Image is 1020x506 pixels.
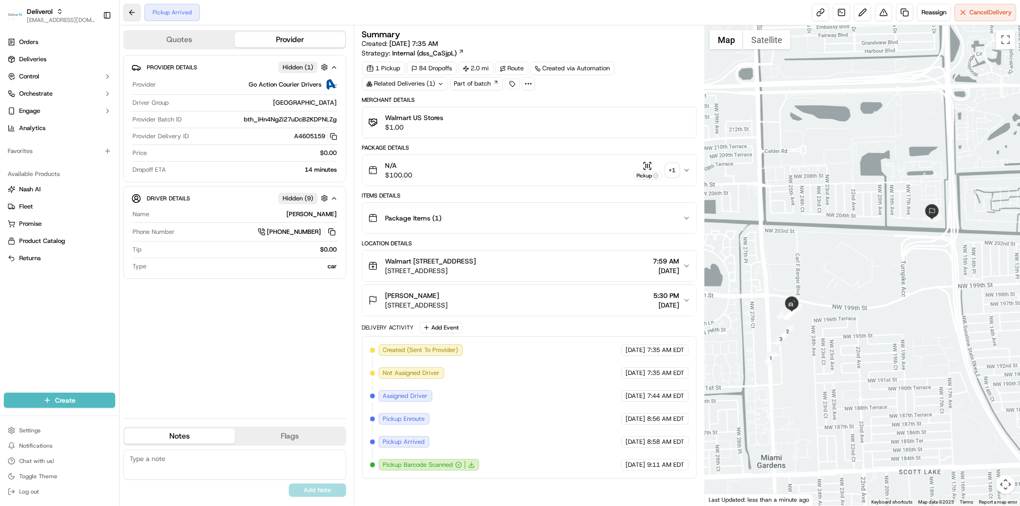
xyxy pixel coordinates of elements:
span: 8:58 AM EDT [647,438,684,446]
img: 1736555255976-a54dd68f-1ca7-489b-9aae-adbdc363a1c4 [19,149,27,156]
span: [STREET_ADDRESS] [385,266,476,275]
button: Package Items (1) [362,203,696,233]
span: Pickup Enroute [383,415,425,423]
button: [EMAIL_ADDRESS][DOMAIN_NAME] [27,16,95,24]
button: CancelDelivery [954,4,1016,21]
span: Map data ©2025 [918,499,954,505]
button: Pickup [633,161,662,180]
span: Driver Group [132,99,169,107]
a: Internal (dss_CaSjpL) [393,48,464,58]
a: Report a map error [979,499,1017,505]
button: Control [4,69,115,84]
a: Promise [8,220,111,228]
div: Past conversations [10,124,64,132]
span: 5:30 PM [653,291,679,300]
span: bth_iHn4NgZi27uDcB2KDPNLZg [244,115,337,124]
div: Package Details [362,144,697,152]
a: Returns [8,254,111,263]
span: Cancel Delivery [969,8,1012,17]
span: Walmart [STREET_ADDRESS] [385,256,476,266]
span: [DATE] [85,174,104,182]
div: + 1 [666,164,679,177]
a: [PHONE_NUMBER] [258,227,337,237]
button: Pickup+1 [633,161,679,180]
img: 1736555255976-a54dd68f-1ca7-489b-9aae-adbdc363a1c4 [10,91,27,109]
div: 5 [778,307,790,319]
span: Orders [19,38,38,46]
div: Pickup [633,172,662,180]
button: Walmart [STREET_ADDRESS][STREET_ADDRESS]7:59 AM[DATE] [362,251,696,281]
button: Add Event [420,322,462,333]
a: Product Catalog [8,237,111,245]
span: Analytics [19,124,45,132]
span: • [79,174,83,182]
div: Available Products [4,166,115,182]
span: Control [19,72,39,81]
div: 📗 [10,215,17,222]
img: Jeff Sasse [10,165,25,180]
a: Analytics [4,121,115,136]
span: Settings [19,427,41,434]
span: [DATE] [625,392,645,400]
span: 7:44 AM EDT [647,392,684,400]
button: Notifications [4,439,115,452]
span: 7:59 AM [653,256,679,266]
span: [DATE] [625,369,645,377]
button: Orchestrate [4,86,115,101]
button: DeliverolDeliverol[EMAIL_ADDRESS][DOMAIN_NAME] [4,4,99,27]
span: Provider [132,80,156,89]
span: Notifications [19,442,53,450]
span: Chat with us! [19,457,54,465]
span: 7:35 AM EDT [647,346,684,354]
button: [PERSON_NAME][STREET_ADDRESS]5:30 PM[DATE] [362,285,696,316]
div: Last Updated: less than a minute ago [705,494,813,506]
button: Hidden (1) [278,61,330,73]
img: Google [707,493,739,506]
span: Dropoff ETA [132,165,166,174]
span: Promise [19,220,42,228]
span: $1.00 [385,122,444,132]
img: 1736555255976-a54dd68f-1ca7-489b-9aae-adbdc363a1c4 [19,175,27,182]
span: [DATE] [625,415,645,423]
span: Provider Details [147,64,197,71]
span: Walmart US Stores [385,113,444,122]
span: [DATE] 7:35 AM [390,39,439,48]
button: Promise [4,216,115,231]
span: API Documentation [90,214,154,223]
span: Go Action Courier Drivers [249,80,322,89]
button: Hidden (9) [278,192,330,204]
div: 1 [765,352,777,364]
button: Fleet [4,199,115,214]
button: Notes [124,429,235,444]
span: $100.00 [385,170,413,180]
a: Open this area in Google Maps (opens a new window) [707,493,739,506]
div: Route [495,62,528,75]
p: Welcome 👋 [10,38,174,54]
button: Settings [4,424,115,437]
span: Orchestrate [19,89,53,98]
button: A4605159 [295,132,337,141]
div: Merchant Details [362,96,697,104]
div: Related Deliveries (1) [362,77,448,90]
span: $0.00 [320,149,337,157]
div: $0.00 [145,245,337,254]
span: Deliverol [27,7,53,16]
div: Created via Automation [530,62,614,75]
span: Product Catalog [19,237,65,245]
span: Nash AI [19,185,41,194]
div: Delivery Activity [362,324,414,331]
button: N/A$100.00Pickup+1 [362,155,696,186]
a: Fleet [8,202,111,211]
button: Chat with us! [4,454,115,468]
span: Hidden ( 1 ) [283,63,313,72]
span: 9:11 AM EDT [647,461,684,469]
span: Reassign [921,8,946,17]
span: Package Items ( 1 ) [385,213,442,223]
span: Phone Number [132,228,175,236]
span: Knowledge Base [19,214,73,223]
span: [DATE] [625,461,645,469]
div: [PERSON_NAME] [153,210,337,219]
button: Toggle Theme [4,470,115,483]
span: Log out [19,488,39,495]
a: Powered byPylon [67,237,116,244]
